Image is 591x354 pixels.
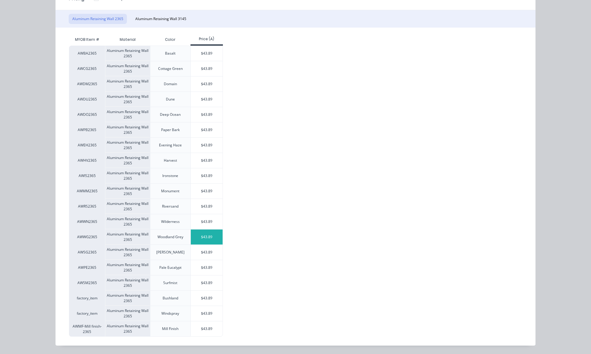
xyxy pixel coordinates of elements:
[191,291,223,306] div: $43.89
[164,81,177,87] div: Domain
[191,46,223,61] div: $43.89
[160,32,180,47] div: Color
[191,214,223,229] div: $43.89
[105,214,150,229] div: Aluminum Retaining Wall 2365
[69,260,105,275] div: AWPE2365
[161,311,179,316] div: Windspray
[69,290,105,306] div: factory_item
[191,153,223,168] div: $43.89
[191,76,223,91] div: $43.89
[190,36,223,42] div: Price (A)
[161,188,179,194] div: Monument
[191,321,223,336] div: $43.89
[69,183,105,199] div: AWMM2365
[164,158,177,163] div: Harvest
[69,229,105,244] div: AWWG2365
[69,199,105,214] div: AWRS2365
[165,51,175,56] div: Basalt
[105,137,150,153] div: Aluminum Retaining Wall 2365
[105,168,150,183] div: Aluminum Retaining Wall 2365
[159,265,181,270] div: Pale Eucalypt
[191,92,223,107] div: $43.89
[163,295,178,301] div: Bushland
[105,290,150,306] div: Aluminum Retaining Wall 2365
[191,107,223,122] div: $43.89
[156,250,184,255] div: [PERSON_NAME]
[105,76,150,91] div: Aluminum Retaining Wall 2365
[191,275,223,290] div: $43.89
[105,61,150,76] div: Aluminum Retaining Wall 2365
[69,168,105,183] div: AWIS2365
[191,122,223,137] div: $43.89
[69,76,105,91] div: AWDM2365
[157,234,183,240] div: Woodland Grey
[69,61,105,76] div: AWCG2365
[191,184,223,199] div: $43.89
[105,199,150,214] div: Aluminum Retaining Wall 2365
[162,326,178,331] div: Mill Finish
[69,214,105,229] div: AWWN2365
[162,173,178,178] div: Ironstone
[105,306,150,321] div: Aluminum Retaining Wall 2365
[69,244,105,260] div: AWSG2365
[160,112,181,117] div: Deep Ocean
[69,107,105,122] div: AWDO2365
[191,306,223,321] div: $43.89
[105,321,150,337] div: Aluminum Retaining Wall 2365
[191,168,223,183] div: $43.89
[191,61,223,76] div: $43.89
[105,107,150,122] div: Aluminum Retaining Wall 2365
[105,260,150,275] div: Aluminum Retaining Wall 2365
[161,127,180,133] div: Paper Bark
[105,244,150,260] div: Aluminum Retaining Wall 2365
[69,137,105,153] div: AWEH2365
[162,204,178,209] div: Riversand
[69,46,105,61] div: AWBA2365
[105,275,150,290] div: Aluminum Retaining Wall 2365
[191,229,223,244] div: $43.89
[69,321,105,337] div: AWMF-Mill finish-2365
[161,219,180,224] div: Wilderness
[191,138,223,153] div: $43.89
[105,229,150,244] div: Aluminum Retaining Wall 2365
[132,14,190,24] button: Aluminum Retaining Wall 3145
[105,122,150,137] div: Aluminum Retaining Wall 2365
[69,275,105,290] div: AWSM2365
[69,34,105,46] div: MYOB Item #
[158,66,183,71] div: Cottage Green
[105,153,150,168] div: Aluminum Retaining Wall 2365
[69,14,127,24] button: Aluminum Retaining Wall 2365
[191,199,223,214] div: $43.89
[105,46,150,61] div: Aluminum Retaining Wall 2365
[159,142,182,148] div: Evening Haze
[105,183,150,199] div: Aluminum Retaining Wall 2365
[105,91,150,107] div: Aluminum Retaining Wall 2365
[191,245,223,260] div: $43.89
[166,97,175,102] div: Dune
[69,153,105,168] div: AWHV2365
[69,306,105,321] div: factory_item
[191,260,223,275] div: $43.89
[163,280,177,286] div: Surfmist
[105,34,150,46] div: Material
[69,122,105,137] div: AWPB2365
[69,91,105,107] div: AWDU2365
